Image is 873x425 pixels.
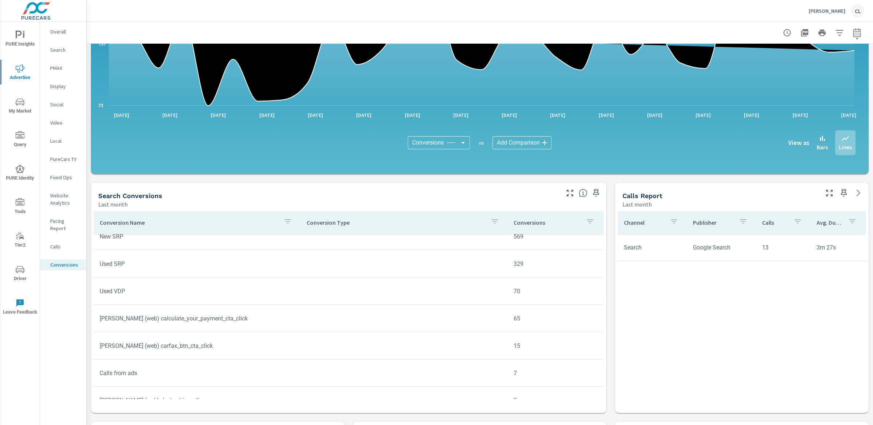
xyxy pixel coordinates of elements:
[3,232,37,249] span: Tier2
[618,238,687,257] td: Search
[40,154,86,165] div: PureCars TV
[50,101,80,108] p: Social
[98,42,106,47] text: 137
[3,31,37,48] span: PURE Insights
[40,172,86,183] div: Fixed Ops
[94,282,301,300] td: Used VDP
[756,238,811,257] td: 13
[693,219,733,226] p: Publisher
[40,81,86,92] div: Display
[50,137,80,145] p: Local
[809,8,845,14] p: [PERSON_NAME]
[94,337,301,355] td: [PERSON_NAME] (web) carfax_btn_cta_click
[508,364,603,382] td: 7
[564,187,576,199] button: Make Fullscreen
[50,28,80,35] p: Overall
[739,111,764,119] p: [DATE]
[40,216,86,234] div: Pacing Report
[40,117,86,128] div: Video
[40,259,86,270] div: Conversions
[3,165,37,182] span: PURE Identity
[497,111,522,119] p: [DATE]
[642,111,667,119] p: [DATE]
[50,119,80,126] p: Video
[850,25,864,40] button: Select Date Range
[98,103,103,108] text: 72
[508,227,603,246] td: 569
[50,174,80,181] p: Fixed Ops
[94,364,301,382] td: Calls from ads
[788,111,813,119] p: [DATE]
[817,143,828,151] p: Bars
[307,219,485,226] p: Conversion Type
[788,139,809,146] h6: View as
[590,187,602,199] span: Save this to your personalized report
[50,64,80,72] p: PMAX
[100,219,278,226] p: Conversion Name
[690,111,716,119] p: [DATE]
[817,219,842,226] p: Avg. Duration
[514,219,580,226] p: Conversions
[351,111,376,119] p: [DATE]
[797,25,812,40] button: "Export Report to PDF"
[851,4,864,17] div: CL
[579,189,587,197] span: Search Conversions include Actions, Leads and Unmapped Conversions
[594,111,619,119] p: [DATE]
[50,156,80,163] p: PureCars TV
[109,111,134,119] p: [DATE]
[0,22,40,323] div: nav menu
[206,111,231,119] p: [DATE]
[3,265,37,283] span: Driver
[622,192,662,200] h5: Calls Report
[40,241,86,252] div: Calls
[811,238,865,257] td: 3m 27s
[3,131,37,149] span: Query
[448,111,474,119] p: [DATE]
[412,139,444,146] span: Conversions
[832,25,847,40] button: Apply Filters
[254,111,280,119] p: [DATE]
[3,64,37,82] span: Advertise
[400,111,425,119] p: [DATE]
[622,200,652,209] p: Last month
[824,187,835,199] button: Make Fullscreen
[40,63,86,74] div: PMAX
[50,83,80,90] p: Display
[545,111,570,119] p: [DATE]
[94,227,301,246] td: New SRP
[839,143,852,151] p: Lines
[508,282,603,300] td: 70
[815,25,829,40] button: Print Report
[508,255,603,273] td: 329
[3,299,37,316] span: Leave Feedback
[157,111,183,119] p: [DATE]
[408,136,470,149] div: Conversions
[50,217,80,232] p: Pacing Report
[40,99,86,110] div: Social
[508,309,603,328] td: 65
[303,111,328,119] p: [DATE]
[50,243,80,250] p: Calls
[508,337,603,355] td: 15
[98,192,162,200] h5: Search Conversions
[94,309,301,328] td: [PERSON_NAME] (web) calculate_your_payment_cta_click
[836,111,861,119] p: [DATE]
[94,391,301,410] td: [PERSON_NAME] (web) dealership_call
[94,255,301,273] td: Used SRP
[470,139,493,146] p: vs
[838,187,850,199] span: Save this to your personalized report
[98,200,128,209] p: Last month
[508,391,603,410] td: 5
[497,139,540,146] span: Add Comparison
[624,219,664,226] p: Channel
[50,192,80,206] p: Website Analytics
[762,219,788,226] p: Calls
[40,44,86,55] div: Search
[50,46,80,54] p: Search
[40,135,86,146] div: Local
[853,187,864,199] a: See more details in report
[3,98,37,115] span: My Market
[687,238,756,257] td: Google Search
[50,261,80,268] p: Conversions
[493,136,551,149] div: Add Comparison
